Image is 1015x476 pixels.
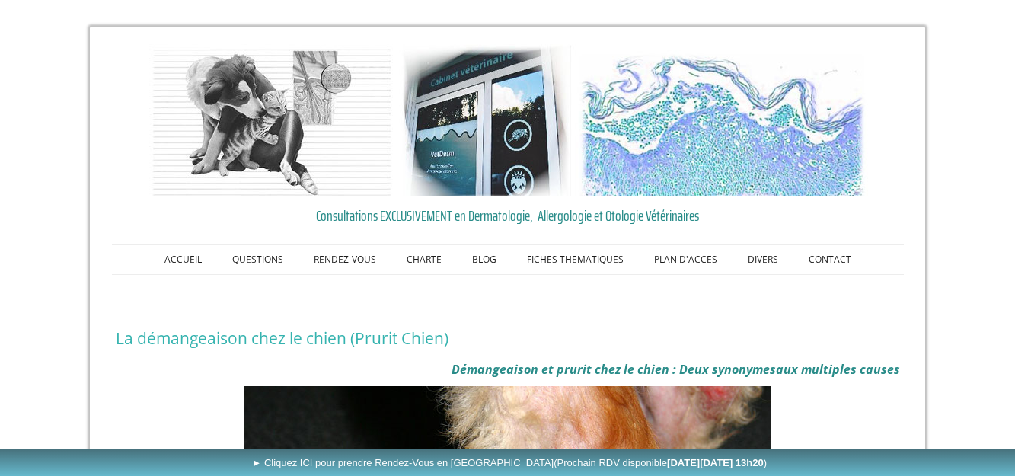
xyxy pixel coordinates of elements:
a: PLAN D'ACCES [639,245,733,274]
b: aux multiples causes [776,361,900,378]
span: ► Cliquez ICI pour prendre Rendez-Vous en [GEOGRAPHIC_DATA] [251,457,767,468]
a: Consultations EXCLUSIVEMENT en Dermatologie, Allergologie et Otologie Vétérinaires [116,204,900,227]
a: DIVERS [733,245,793,274]
a: FICHES THEMATIQUES [512,245,639,274]
a: QUESTIONS [217,245,298,274]
b: Démangeaison et prurit chez le chien : Deux [452,361,709,378]
a: CHARTE [391,245,457,274]
a: ACCUEIL [149,245,217,274]
a: CONTACT [793,245,867,274]
h1: La démangeaison chez le chien (Prurit Chien) [116,328,900,348]
b: synonymes [712,361,776,378]
a: BLOG [457,245,512,274]
a: RENDEZ-VOUS [298,245,391,274]
span: (Prochain RDV disponible ) [554,457,767,468]
b: [DATE][DATE] 13h20 [667,457,764,468]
